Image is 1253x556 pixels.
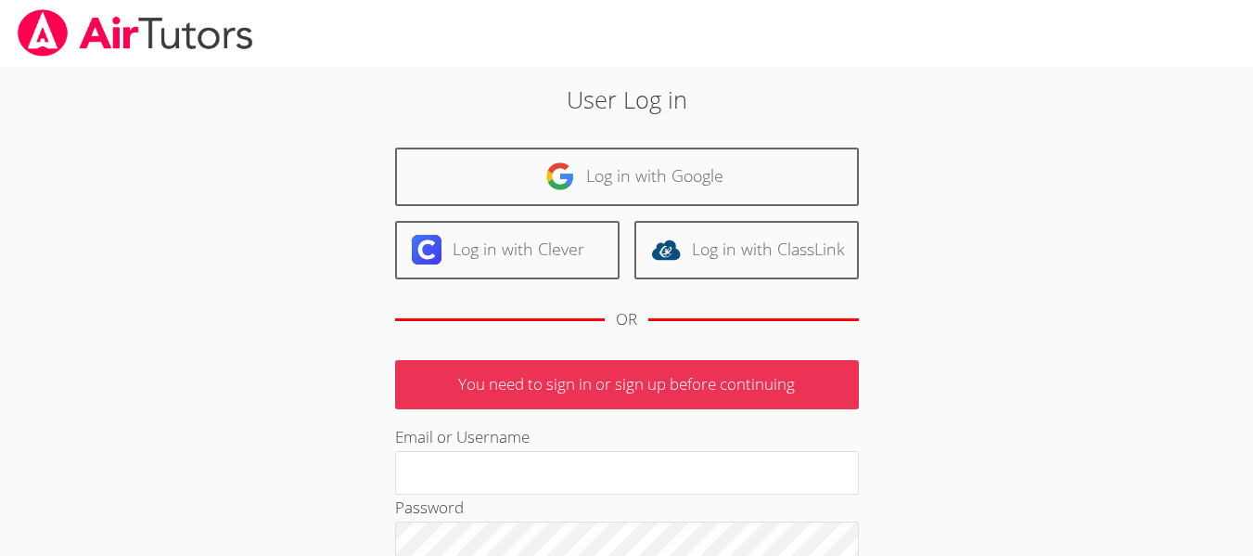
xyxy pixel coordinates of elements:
a: Log in with Google [395,148,859,206]
label: Password [395,497,464,518]
img: airtutors_banner-c4298cdbf04f3fff15de1276eac7730deb9818008684d7c2e4769d2f7ddbe033.png [16,9,255,57]
div: OR [616,306,637,333]
img: google-logo-50288ca7cdecda66e5e0955fdab243c47b7ad437acaf1139b6f446037453330a.svg [545,162,575,191]
h2: User Log in [288,82,965,117]
a: Log in with ClassLink [634,221,859,279]
p: You need to sign in or sign up before continuing [395,360,859,409]
label: Email or Username [395,426,530,447]
a: Log in with Clever [395,221,620,279]
img: clever-logo-6eab21bc6e7a338710f1a6ff85c0baf02591cd810cc4098c63d3a4b26e2feb20.svg [412,235,441,265]
img: classlink-logo-d6bb404cc1216ec64c9a2012d9dc4662098be43eaf13dc465df04b49fa7ab582.svg [651,235,681,265]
